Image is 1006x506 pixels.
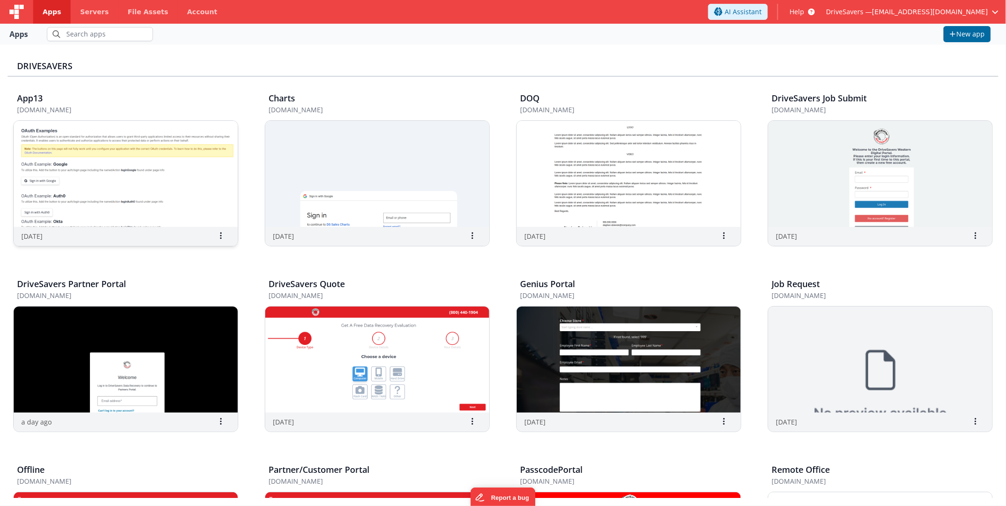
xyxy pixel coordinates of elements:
[520,292,718,299] h5: [DOMAIN_NAME]
[776,417,797,427] p: [DATE]
[269,94,295,103] h3: Charts
[520,106,718,113] h5: [DOMAIN_NAME]
[17,106,215,113] h5: [DOMAIN_NAME]
[269,478,466,485] h5: [DOMAIN_NAME]
[80,7,108,17] span: Servers
[43,7,61,17] span: Apps
[708,4,768,20] button: AI Assistant
[269,280,345,289] h3: DriveSavers Quote
[9,28,28,40] div: Apps
[826,7,998,17] button: DriveSavers — [EMAIL_ADDRESS][DOMAIN_NAME]
[17,94,43,103] h3: App13
[772,94,867,103] h3: DriveSavers Job Submit
[943,26,991,42] button: New app
[772,106,969,113] h5: [DOMAIN_NAME]
[47,27,153,41] input: Search apps
[524,417,546,427] p: [DATE]
[21,417,52,427] p: a day ago
[273,231,294,241] p: [DATE]
[269,292,466,299] h5: [DOMAIN_NAME]
[524,231,546,241] p: [DATE]
[17,280,126,289] h3: DriveSavers Partner Portal
[772,280,820,289] h3: Job Request
[269,106,466,113] h5: [DOMAIN_NAME]
[790,7,804,17] span: Help
[128,7,169,17] span: File Assets
[826,7,872,17] span: DriveSavers —
[17,478,215,485] h5: [DOMAIN_NAME]
[872,7,988,17] span: [EMAIL_ADDRESS][DOMAIN_NAME]
[21,231,43,241] p: [DATE]
[772,465,830,475] h3: Remote Office
[776,231,797,241] p: [DATE]
[269,465,369,475] h3: Partner/Customer Portal
[725,7,762,17] span: AI Assistant
[273,417,294,427] p: [DATE]
[17,62,989,71] h3: DriveSavers
[17,292,215,299] h5: [DOMAIN_NAME]
[520,94,539,103] h3: DOQ
[520,478,718,485] h5: [DOMAIN_NAME]
[772,292,969,299] h5: [DOMAIN_NAME]
[17,465,45,475] h3: Offline
[520,465,583,475] h3: PasscodePortal
[520,280,575,289] h3: Genius Portal
[772,478,969,485] h5: [DOMAIN_NAME]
